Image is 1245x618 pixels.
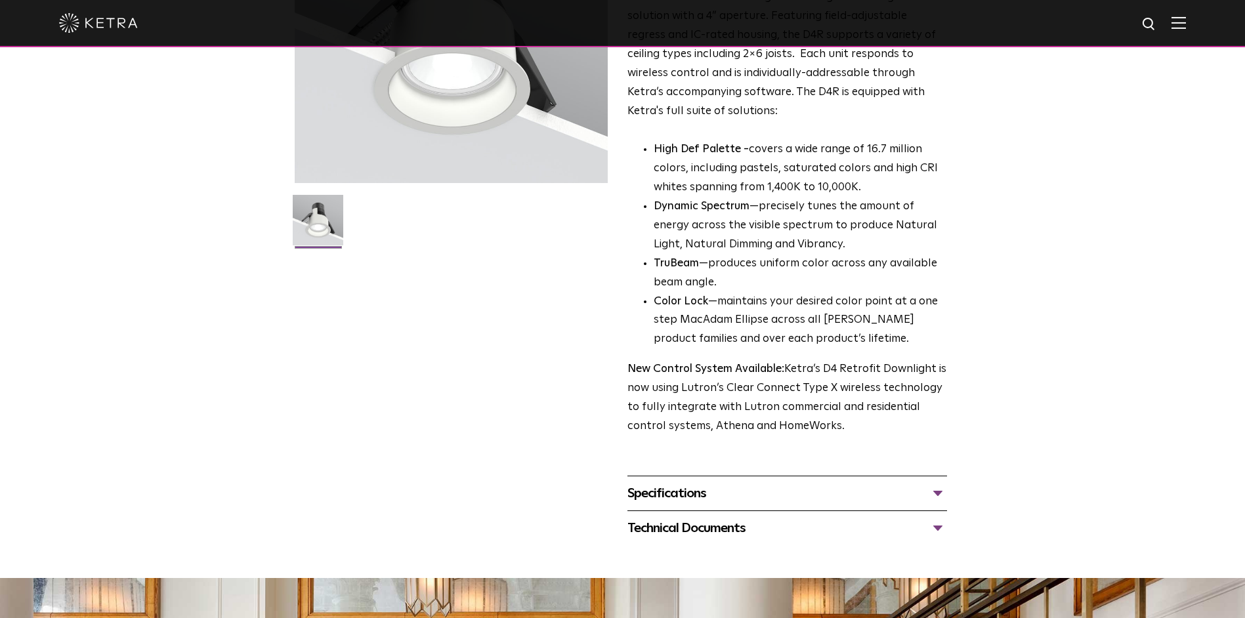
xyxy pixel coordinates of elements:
img: search icon [1141,16,1158,33]
li: —maintains your desired color point at a one step MacAdam Ellipse across all [PERSON_NAME] produc... [654,293,947,350]
div: Technical Documents [627,518,947,539]
li: —precisely tunes the amount of energy across the visible spectrum to produce Natural Light, Natur... [654,197,947,255]
li: —produces uniform color across any available beam angle. [654,255,947,293]
strong: High Def Palette - [654,144,749,155]
strong: Color Lock [654,296,708,307]
p: covers a wide range of 16.7 million colors, including pastels, saturated colors and high CRI whit... [654,140,947,197]
strong: New Control System Available: [627,363,784,375]
strong: TruBeam [654,258,699,269]
div: Specifications [627,483,947,504]
img: Hamburger%20Nav.svg [1171,16,1186,29]
p: Ketra’s D4 Retrofit Downlight is now using Lutron’s Clear Connect Type X wireless technology to f... [627,360,947,436]
strong: Dynamic Spectrum [654,201,749,212]
img: D4R Retrofit Downlight [293,195,343,255]
img: ketra-logo-2019-white [59,13,138,33]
